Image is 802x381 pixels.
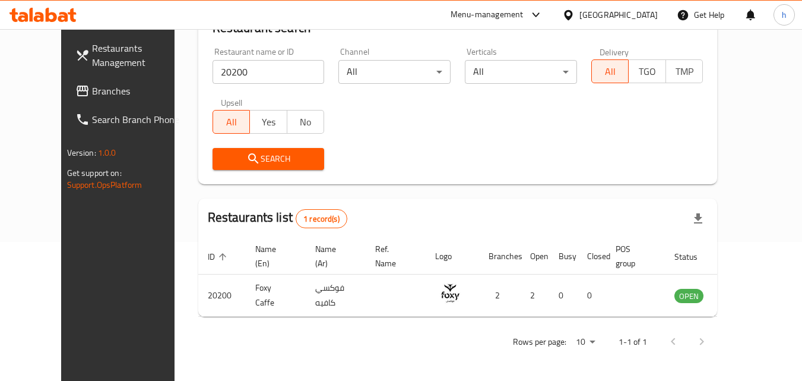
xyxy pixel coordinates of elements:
[597,63,625,80] span: All
[208,209,347,228] h2: Restaurants list
[578,275,606,317] td: 0
[684,204,712,233] div: Export file
[674,289,703,303] span: OPEN
[221,98,243,106] label: Upsell
[521,275,549,317] td: 2
[67,177,142,193] a: Support.OpsPlatform
[213,148,325,170] button: Search
[571,333,600,351] div: Rows per page:
[671,63,699,80] span: TMP
[296,213,347,225] span: 1 record(s)
[600,48,629,56] label: Delivery
[578,238,606,275] th: Closed
[218,114,246,131] span: All
[591,59,629,83] button: All
[549,238,578,275] th: Busy
[255,114,283,131] span: Yes
[628,59,666,83] button: TGO
[213,60,325,84] input: Search for restaurant name or ID..
[633,63,661,80] span: TGO
[292,114,320,131] span: No
[579,8,658,21] div: [GEOGRAPHIC_DATA]
[616,242,651,270] span: POS group
[479,275,521,317] td: 2
[296,209,347,228] div: Total records count
[92,112,186,127] span: Search Branch Phone
[213,110,251,134] button: All
[287,110,325,134] button: No
[198,238,768,317] table: enhanced table
[198,275,246,317] td: 20200
[435,278,465,308] img: Foxy Caffe
[375,242,411,270] span: Ref. Name
[513,335,566,349] p: Rows per page:
[249,110,287,134] button: Yes
[306,275,366,317] td: فوكسي كافيه
[674,250,713,264] span: Status
[338,60,451,84] div: All
[98,145,116,160] span: 1.0.0
[549,275,578,317] td: 0
[451,8,524,22] div: Menu-management
[426,238,479,275] th: Logo
[66,105,195,134] a: Search Branch Phone
[208,250,230,264] span: ID
[66,34,195,77] a: Restaurants Management
[465,60,577,84] div: All
[67,165,122,181] span: Get support on:
[479,238,521,275] th: Branches
[665,59,703,83] button: TMP
[246,275,306,317] td: Foxy Caffe
[255,242,291,270] span: Name (En)
[521,238,549,275] th: Open
[222,152,315,166] span: Search
[67,145,96,160] span: Version:
[619,335,647,349] p: 1-1 of 1
[213,19,703,37] h2: Restaurant search
[782,8,787,21] span: h
[92,84,186,98] span: Branches
[315,242,351,270] span: Name (Ar)
[66,77,195,105] a: Branches
[92,41,186,70] span: Restaurants Management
